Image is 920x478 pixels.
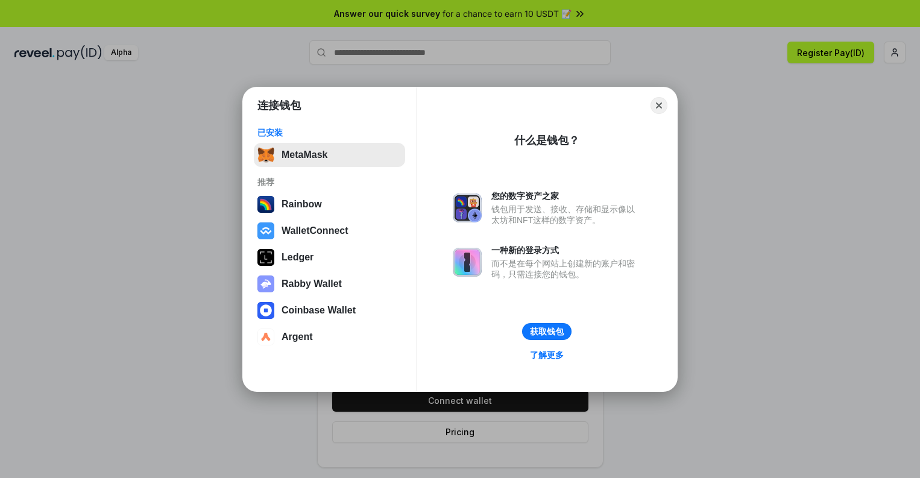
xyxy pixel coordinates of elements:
button: Rainbow [254,192,405,216]
img: svg+xml,%3Csvg%20xmlns%3D%22http%3A%2F%2Fwww.w3.org%2F2000%2Fsvg%22%20fill%3D%22none%22%20viewBox... [257,275,274,292]
div: Coinbase Wallet [282,305,356,316]
div: 什么是钱包？ [514,133,579,148]
img: svg+xml,%3Csvg%20xmlns%3D%22http%3A%2F%2Fwww.w3.org%2F2000%2Fsvg%22%20fill%3D%22none%22%20viewBox... [453,248,482,277]
div: 了解更多 [530,350,564,360]
div: 钱包用于发送、接收、存储和显示像以太坊和NFT这样的数字资产。 [491,204,641,225]
button: Coinbase Wallet [254,298,405,322]
div: WalletConnect [282,225,348,236]
button: Argent [254,325,405,349]
a: 了解更多 [523,347,571,363]
img: svg+xml,%3Csvg%20width%3D%2228%22%20height%3D%2228%22%20viewBox%3D%220%200%2028%2028%22%20fill%3D... [257,329,274,345]
button: MetaMask [254,143,405,167]
div: 推荐 [257,177,402,187]
div: Rabby Wallet [282,278,342,289]
div: Argent [282,332,313,342]
img: svg+xml,%3Csvg%20width%3D%22120%22%20height%3D%22120%22%20viewBox%3D%220%200%20120%20120%22%20fil... [257,196,274,213]
button: Close [651,97,667,114]
div: Ledger [282,252,313,263]
img: svg+xml,%3Csvg%20xmlns%3D%22http%3A%2F%2Fwww.w3.org%2F2000%2Fsvg%22%20width%3D%2228%22%20height%3... [257,249,274,266]
h1: 连接钱包 [257,98,301,113]
button: 获取钱包 [522,323,572,340]
div: MetaMask [282,149,327,160]
div: 已安装 [257,127,402,138]
div: 您的数字资产之家 [491,190,641,201]
div: 获取钱包 [530,326,564,337]
div: Rainbow [282,199,322,210]
div: 而不是在每个网站上创建新的账户和密码，只需连接您的钱包。 [491,258,641,280]
img: svg+xml,%3Csvg%20width%3D%2228%22%20height%3D%2228%22%20viewBox%3D%220%200%2028%2028%22%20fill%3D... [257,222,274,239]
img: svg+xml,%3Csvg%20width%3D%2228%22%20height%3D%2228%22%20viewBox%3D%220%200%2028%2028%22%20fill%3D... [257,302,274,319]
button: Ledger [254,245,405,269]
button: Rabby Wallet [254,272,405,296]
div: 一种新的登录方式 [491,245,641,256]
img: svg+xml,%3Csvg%20xmlns%3D%22http%3A%2F%2Fwww.w3.org%2F2000%2Fsvg%22%20fill%3D%22none%22%20viewBox... [453,193,482,222]
button: WalletConnect [254,219,405,243]
img: svg+xml,%3Csvg%20fill%3D%22none%22%20height%3D%2233%22%20viewBox%3D%220%200%2035%2033%22%20width%... [257,146,274,163]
